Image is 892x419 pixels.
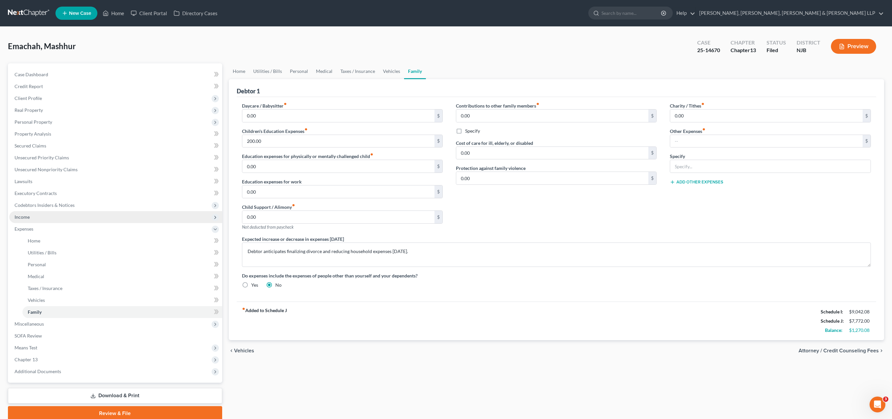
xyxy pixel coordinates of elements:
span: Client Profile [15,95,42,101]
input: -- [670,135,863,147]
input: -- [242,160,435,173]
i: fiber_manual_record [701,102,704,106]
button: chevron_left Vehicles [229,348,254,353]
span: Case Dashboard [15,72,48,77]
div: Debtor 1 [237,87,260,95]
span: Taxes / Insurance [28,285,62,291]
span: Unsecured Priority Claims [15,155,69,160]
a: Personal [286,63,312,79]
div: $1,270.08 [849,327,871,334]
span: Income [15,214,30,220]
button: Add Other Expenses [670,179,723,185]
a: Family [22,306,222,318]
label: Other Expenses [670,128,705,135]
span: Vehicles [234,348,254,353]
label: Specify [670,153,685,160]
a: Property Analysis [9,128,222,140]
a: Case Dashboard [9,69,222,81]
a: Home [99,7,127,19]
div: $ [863,110,871,122]
input: Specify... [670,160,870,173]
div: $ [648,110,656,122]
input: -- [242,185,435,198]
span: SOFA Review [15,333,42,338]
i: chevron_left [229,348,234,353]
span: Property Analysis [15,131,51,137]
i: fiber_manual_record [304,128,308,131]
div: $ [863,135,871,147]
a: Credit Report [9,81,222,92]
span: Family [28,309,42,315]
div: Chapter [731,47,756,54]
span: Credit Report [15,83,43,89]
input: -- [456,110,649,122]
div: Case [697,39,720,47]
strong: Added to Schedule J [242,307,287,335]
a: Client Portal [127,7,170,19]
span: Not deducted from paycheck [242,224,293,230]
div: Filed [767,47,786,54]
a: Help [673,7,695,19]
div: $ [434,160,442,173]
span: Additional Documents [15,369,61,374]
label: Expected increase or decrease in expenses [DATE] [242,236,344,242]
a: Taxes / Insurance [336,63,379,79]
a: Family [404,63,426,79]
div: 25-14670 [697,47,720,54]
label: Child Support / Alimony [242,204,295,210]
i: fiber_manual_record [242,307,245,310]
a: Unsecured Nonpriority Claims [9,164,222,176]
label: No [275,282,282,288]
span: Vehicles [28,297,45,303]
span: Lawsuits [15,178,32,184]
a: Vehicles [22,294,222,306]
span: Miscellaneous [15,321,44,327]
a: Executory Contracts [9,187,222,199]
div: $ [434,211,442,223]
span: Real Property [15,107,43,113]
a: Secured Claims [9,140,222,152]
span: Expenses [15,226,33,232]
span: Codebtors Insiders & Notices [15,202,75,208]
span: Attorney / Credit Counseling Fees [799,348,879,353]
label: Specify [465,128,480,134]
label: Daycare / Babysitter [242,102,287,109]
label: Education expenses for work [242,178,302,185]
div: $ [434,110,442,122]
span: New Case [69,11,91,16]
span: Chapter 13 [15,357,38,362]
div: $ [648,147,656,159]
label: Contributions to other family members [456,102,539,109]
input: -- [242,211,435,223]
label: Children's Education Expenses [242,128,308,135]
div: Chapter [731,39,756,47]
label: Do expenses include the expenses of people other than yourself and your dependents? [242,272,871,279]
span: Home [28,238,40,243]
span: Emachah, Mashhur [8,41,76,51]
input: -- [242,110,435,122]
span: Personal [28,262,46,267]
button: Attorney / Credit Counseling Fees chevron_right [799,348,884,353]
iframe: Intercom live chat [870,397,885,412]
span: Executory Contracts [15,190,57,196]
strong: Balance: [825,327,842,333]
i: fiber_manual_record [284,102,287,106]
div: $7,772.00 [849,318,871,324]
span: 3 [883,397,888,402]
strong: Schedule J: [821,318,844,324]
span: Personal Property [15,119,52,125]
a: Lawsuits [9,176,222,187]
a: Vehicles [379,63,404,79]
strong: Schedule I: [821,309,843,314]
label: Yes [251,282,258,288]
div: $9,042.08 [849,308,871,315]
div: Status [767,39,786,47]
div: $ [434,135,442,147]
div: $ [434,185,442,198]
input: -- [242,135,435,147]
i: fiber_manual_record [536,102,539,106]
a: Taxes / Insurance [22,282,222,294]
div: District [797,39,820,47]
span: Unsecured Nonpriority Claims [15,167,78,172]
label: Cost of care for ill, elderly, or disabled [456,140,533,146]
